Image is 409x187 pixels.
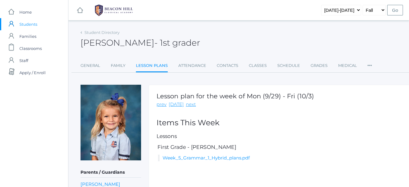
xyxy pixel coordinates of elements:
a: Classes [249,60,267,72]
h1: Lesson plan for the week of Mon (9/29) - Fri (10/3) [157,93,314,100]
a: Grades [311,60,328,72]
a: [DATE] [169,101,184,108]
span: - 1st grader [154,38,200,48]
a: Student Directory [84,30,120,35]
a: Schedule [277,60,300,72]
span: Apply / Enroll [19,67,46,79]
h2: [PERSON_NAME] [81,38,200,48]
a: next [186,101,196,108]
a: Attendance [178,60,206,72]
a: Family [111,60,125,72]
span: Classrooms [19,42,42,54]
span: Students [19,18,37,30]
a: Week_5_Grammar_1_Hybrid_plans.pdf [163,155,250,161]
a: Medical [338,60,357,72]
img: Shiloh Laubacher [81,85,141,160]
img: 1_BHCALogos-05.png [91,3,137,18]
a: Lesson Plans [136,60,168,73]
span: Home [19,6,32,18]
a: General [81,60,100,72]
input: Go [387,5,403,15]
span: Staff [19,54,28,67]
h5: Parents / Guardians [81,167,141,178]
span: Families [19,30,36,42]
a: prev [157,101,167,108]
a: Contacts [217,60,238,72]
